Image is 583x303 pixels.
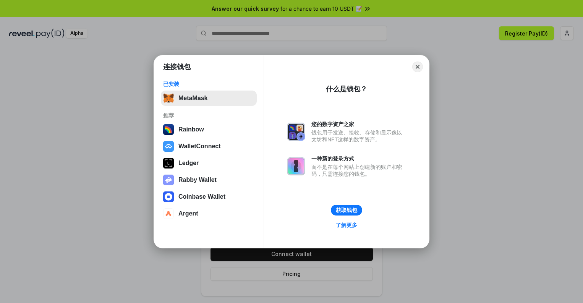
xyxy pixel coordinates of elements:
button: Rainbow [161,122,257,137]
div: 您的数字资产之家 [311,121,406,128]
div: Coinbase Wallet [178,193,225,200]
button: Coinbase Wallet [161,189,257,204]
div: Argent [178,210,198,217]
button: 获取钱包 [331,205,362,216]
div: 钱包用于发送、接收、存储和显示像以太坊和NFT这样的数字资产。 [311,129,406,143]
div: Ledger [178,160,199,167]
a: 了解更多 [331,220,362,230]
img: svg+xml,%3Csvg%20fill%3D%22none%22%20height%3D%2233%22%20viewBox%3D%220%200%2035%2033%22%20width%... [163,93,174,104]
button: Close [412,62,423,72]
h1: 连接钱包 [163,62,191,71]
img: svg+xml,%3Csvg%20width%3D%22120%22%20height%3D%22120%22%20viewBox%3D%220%200%20120%20120%22%20fil... [163,124,174,135]
img: svg+xml,%3Csvg%20width%3D%2228%22%20height%3D%2228%22%20viewBox%3D%220%200%2028%2028%22%20fill%3D... [163,191,174,202]
img: svg+xml,%3Csvg%20width%3D%2228%22%20height%3D%2228%22%20viewBox%3D%220%200%2028%2028%22%20fill%3D... [163,141,174,152]
img: svg+xml,%3Csvg%20width%3D%2228%22%20height%3D%2228%22%20viewBox%3D%220%200%2028%2028%22%20fill%3D... [163,208,174,219]
img: svg+xml,%3Csvg%20xmlns%3D%22http%3A%2F%2Fwww.w3.org%2F2000%2Fsvg%22%20fill%3D%22none%22%20viewBox... [163,175,174,185]
img: svg+xml,%3Csvg%20xmlns%3D%22http%3A%2F%2Fwww.w3.org%2F2000%2Fsvg%22%20fill%3D%22none%22%20viewBox... [287,157,305,175]
img: svg+xml,%3Csvg%20xmlns%3D%22http%3A%2F%2Fwww.w3.org%2F2000%2Fsvg%22%20width%3D%2228%22%20height%3... [163,158,174,169]
div: 已安装 [163,81,254,87]
button: Ledger [161,156,257,171]
div: Rabby Wallet [178,177,217,183]
div: 了解更多 [336,222,357,228]
div: 获取钱包 [336,207,357,214]
div: MetaMask [178,95,207,102]
div: 而不是在每个网站上创建新的账户和密码，只需连接您的钱包。 [311,164,406,177]
button: Argent [161,206,257,221]
div: 推荐 [163,112,254,119]
div: WalletConnect [178,143,221,150]
button: WalletConnect [161,139,257,154]
div: Rainbow [178,126,204,133]
img: svg+xml,%3Csvg%20xmlns%3D%22http%3A%2F%2Fwww.w3.org%2F2000%2Fsvg%22%20fill%3D%22none%22%20viewBox... [287,123,305,141]
div: 一种新的登录方式 [311,155,406,162]
button: MetaMask [161,91,257,106]
div: 什么是钱包？ [326,84,367,94]
button: Rabby Wallet [161,172,257,188]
